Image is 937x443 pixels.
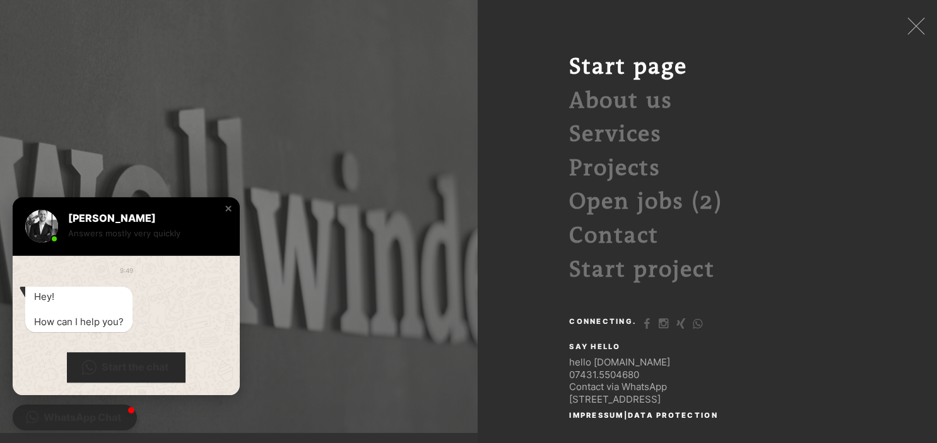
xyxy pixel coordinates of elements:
a: Contact via WhatsApp [569,381,667,393]
a: Contact [569,223,659,249]
span: Start the chat [102,360,168,374]
button: Start the chat [67,352,186,383]
h4: Connecting. [569,318,639,325]
a: Start project [569,257,714,283]
div: [PERSON_NAME] [68,212,217,224]
img: Manuel Wollwinder [25,210,58,243]
div: How can I help you? [34,316,124,328]
a: 07431.5504680 [569,369,639,381]
div: 9:49 [120,265,133,277]
a: About us [569,88,673,114]
div: Close chat window [222,202,235,215]
h4: | [569,412,720,419]
a: Services [569,122,662,147]
a: Impressum [569,411,623,420]
a: [STREET_ADDRESS] [569,393,661,405]
a: Open jobs (2) [569,189,722,215]
h4: Say Hello [569,343,623,350]
button: WhatsApp Chat [13,405,137,430]
a: hello [DOMAIN_NAME] [569,356,670,368]
strong: Start page [569,54,687,80]
a: Data protection [628,411,718,420]
div: Hey! [34,291,124,303]
p: Answers mostly very quickly [68,227,217,240]
a: Projects [569,156,661,181]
